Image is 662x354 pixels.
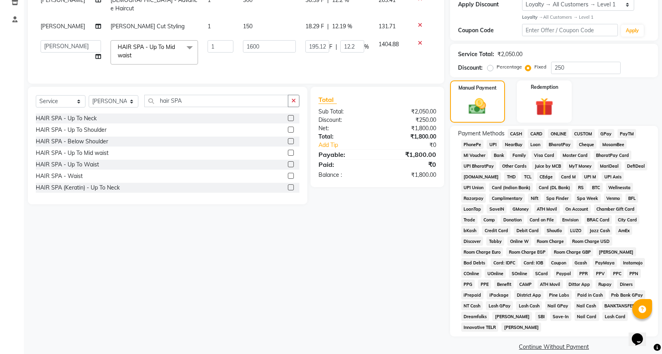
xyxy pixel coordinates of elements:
span: PPE [478,280,491,289]
a: Continue Without Payment [452,343,656,351]
span: CUSTOM [572,129,595,138]
button: Apply [621,25,644,37]
div: ₹0 [377,160,442,169]
span: UPI [487,140,499,149]
span: TCL [521,172,534,181]
span: iPrepaid [461,290,484,299]
span: LoanTap [461,204,484,213]
span: Comp [481,215,497,224]
span: UPI M [582,172,599,181]
span: ATH Movil [538,280,563,289]
span: Card on File [527,215,557,224]
div: HAIR SPA - Up To Neck [36,114,97,123]
span: SOnline [509,269,530,278]
span: Other Cards [499,161,529,170]
div: HAIR SPA - Up To Waist [36,160,99,169]
span: Envision [560,215,581,224]
span: F [329,43,332,51]
label: Percentage [497,63,522,70]
span: Card (Indian Bank) [489,183,533,192]
input: Search or Scan [144,95,288,107]
span: Coupon [549,258,569,267]
span: Room Charge Euro [461,247,503,256]
span: Spa Week [575,194,601,203]
span: PPN [627,269,641,278]
div: Paid: [313,160,377,169]
div: ₹250.00 [377,116,442,124]
span: Room Charge EGP [506,247,548,256]
div: ₹1,800.00 [377,133,442,141]
div: HAIR SPA - Waist [36,172,83,180]
span: HAIR SPA - Up To Mid waist [118,43,175,59]
span: Discover [461,237,483,246]
span: Room Charge [534,237,567,246]
span: Card: IDFC [491,258,518,267]
a: x [132,52,135,59]
span: Razorpay [461,194,486,203]
span: Lash GPay [486,301,513,310]
span: 1 [208,23,211,30]
div: Coupon Code [458,26,522,35]
span: BharatPay Card [594,151,632,160]
span: Card M [559,172,579,181]
span: UPI BharatPay [461,161,497,170]
span: 18.29 F [305,22,324,31]
span: BTC [590,183,603,192]
span: NearBuy [502,140,525,149]
div: ₹1,800.00 [377,150,442,159]
span: iPackage [487,290,511,299]
span: PPV [593,269,607,278]
span: % [364,43,369,51]
span: PPC [610,269,624,278]
span: [PERSON_NAME] Cut Styling [111,23,184,30]
span: DefiDeal [625,161,648,170]
span: | [336,43,337,51]
span: BANKTANSFER [602,301,638,310]
span: THD [504,172,518,181]
span: | [327,22,329,31]
iframe: chat widget [629,322,654,346]
span: Benefit [494,280,514,289]
span: [PERSON_NAME] [596,247,636,256]
span: Donation [501,215,524,224]
div: Discount: [458,64,483,72]
span: ATH Movil [534,204,560,213]
span: Room Charge GBP [551,247,593,256]
span: PhonePe [461,140,484,149]
span: UOnline [485,269,506,278]
label: Fixed [534,63,546,70]
span: CEdge [537,172,555,181]
div: Balance : [313,171,377,179]
span: Online W [507,237,531,246]
div: Apply Discount [458,0,522,9]
span: Nail GPay [545,301,571,310]
span: PayMaya [593,258,617,267]
span: Juice by MCB [532,161,563,170]
span: 1404.88 [379,41,399,48]
span: Master Card [560,151,590,160]
div: Payable: [313,150,377,159]
span: MariDeal [598,161,621,170]
span: Complimentary [489,194,525,203]
span: Cheque [577,140,597,149]
span: Dittor App [566,280,593,289]
span: BharatPay [546,140,573,149]
span: Gcash [572,258,590,267]
span: Diners [617,280,635,289]
span: Tabby [486,237,504,246]
span: NT Cash [461,301,483,310]
span: District App [514,290,544,299]
span: SBI [535,312,547,321]
span: Jazz Cash [587,226,613,235]
div: Discount: [313,116,377,124]
span: GPay [598,129,614,138]
span: BRAC Card [584,215,612,224]
span: Rupay [596,280,614,289]
span: ONLINE [548,129,569,138]
span: 12.19 % [332,22,352,31]
div: ₹2,050.00 [497,50,522,59]
span: Instamojo [620,258,645,267]
span: GMoney [510,204,531,213]
span: Wellnessta [606,183,633,192]
span: CARD [528,129,545,138]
